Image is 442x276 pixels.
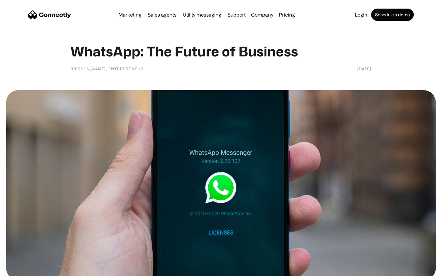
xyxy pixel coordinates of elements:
aside: Language selected: English [6,265,37,274]
ul: Language list [12,265,37,274]
a: home [28,10,71,19]
h1: WhatsApp: The Future of Business [71,43,371,59]
div: [PERSON_NAME], Entrepreneur [71,66,144,72]
a: Login [352,12,370,17]
div: Company [251,10,273,19]
a: Utility messaging [180,12,224,17]
a: Pricing [276,12,297,17]
div: [DATE] [357,66,371,72]
a: Marketing [116,12,144,17]
a: Sales agents [145,12,179,17]
a: Support [225,12,248,17]
a: Schedule a demo [371,9,414,21]
div: Company [249,10,275,19]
